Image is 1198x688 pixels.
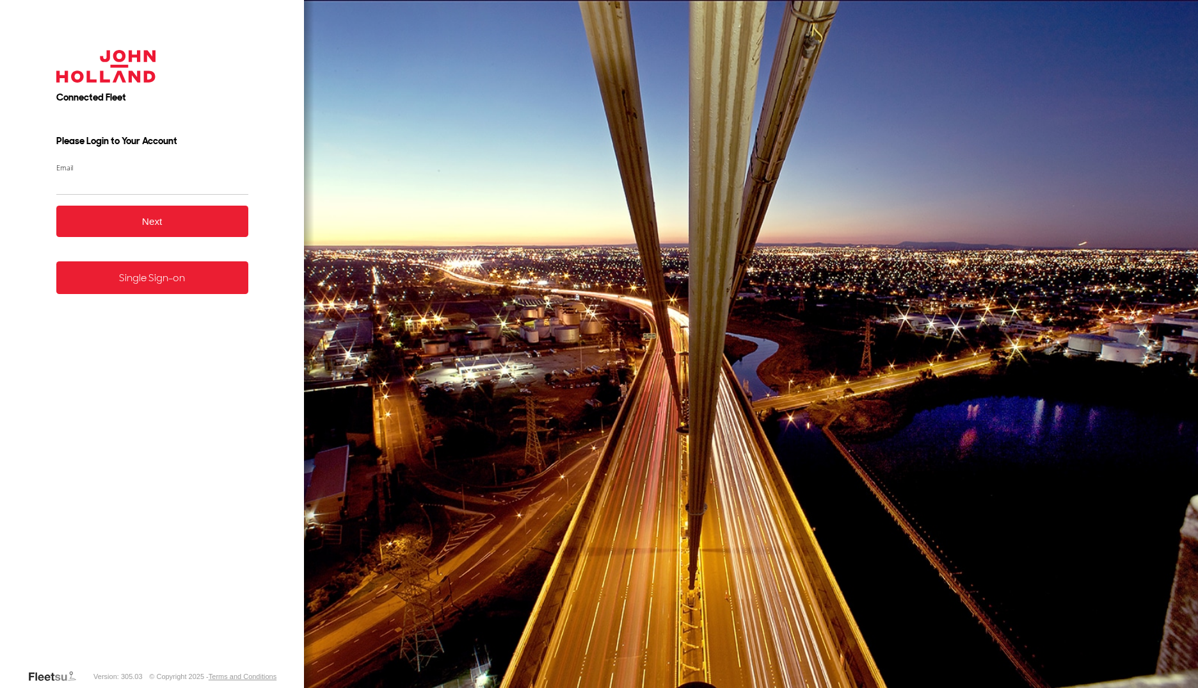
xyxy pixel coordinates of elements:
[56,50,156,83] img: John Holland
[93,673,142,680] div: Version: 305.03
[209,673,276,680] a: Terms and Conditions
[56,91,248,104] h2: Connected Fleet
[56,206,248,237] button: Next
[56,261,248,294] a: Single Sign-on
[56,163,248,172] label: Email
[149,673,276,680] div: © Copyright 2025 -
[28,670,86,683] a: Visit our Website
[56,135,248,147] h3: Please Login to Your Account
